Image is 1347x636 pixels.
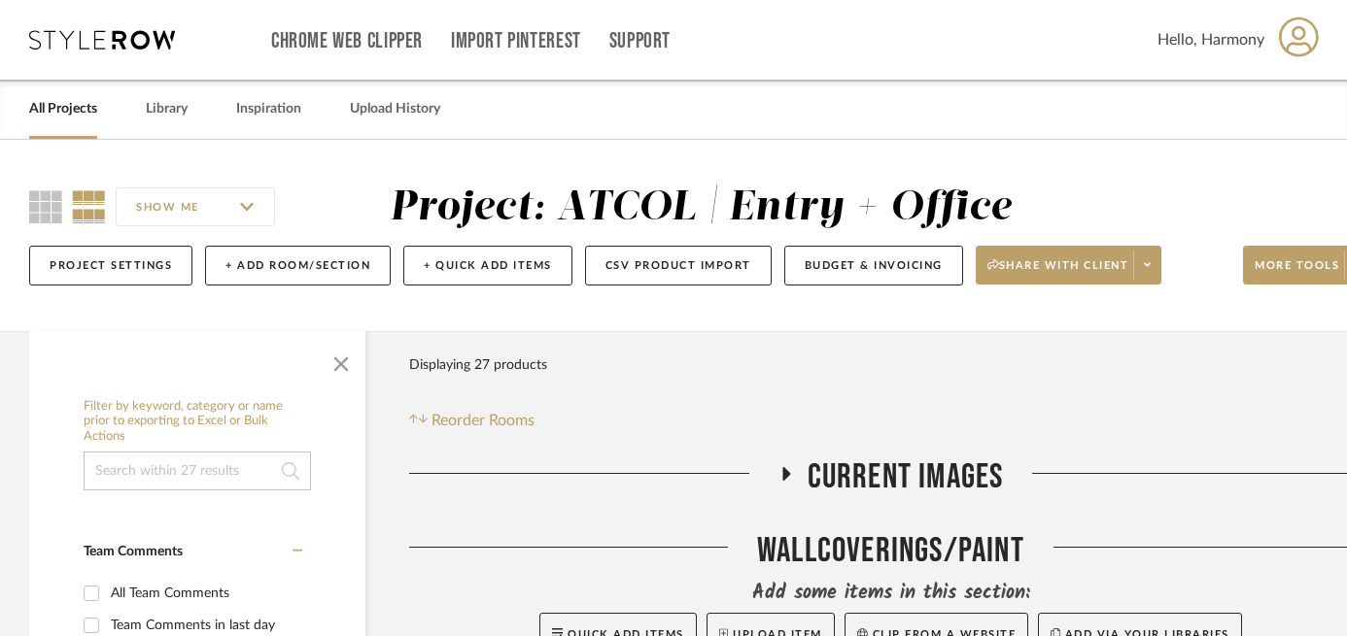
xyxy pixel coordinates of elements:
div: Displaying 27 products [409,346,547,385]
a: Import Pinterest [451,33,581,50]
div: All Team Comments [111,578,297,609]
a: Upload History [350,96,440,122]
div: Project: ATCOL | Entry + Office [390,187,1012,228]
span: Team Comments [84,545,183,558]
span: Reorder Rooms [432,409,535,432]
span: CURRENT IMAGES [808,456,1004,498]
button: CSV Product Import [585,246,772,285]
a: Inspiration [236,96,301,122]
h6: Filter by keyword, category or name prior to exporting to Excel or Bulk Actions [84,399,311,445]
span: Share with client [987,258,1129,287]
button: Budget & Invoicing [784,246,963,285]
span: More tools [1255,258,1339,287]
span: Hello, Harmony [1157,28,1264,51]
a: Support [609,33,671,50]
a: Library [146,96,188,122]
input: Search within 27 results [84,452,311,490]
button: Reorder Rooms [409,409,535,432]
a: Chrome Web Clipper [271,33,423,50]
button: Project Settings [29,246,192,285]
a: All Projects [29,96,97,122]
button: Share with client [976,246,1162,285]
button: Close [322,341,361,380]
button: + Quick Add Items [403,246,572,285]
button: + Add Room/Section [205,246,391,285]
